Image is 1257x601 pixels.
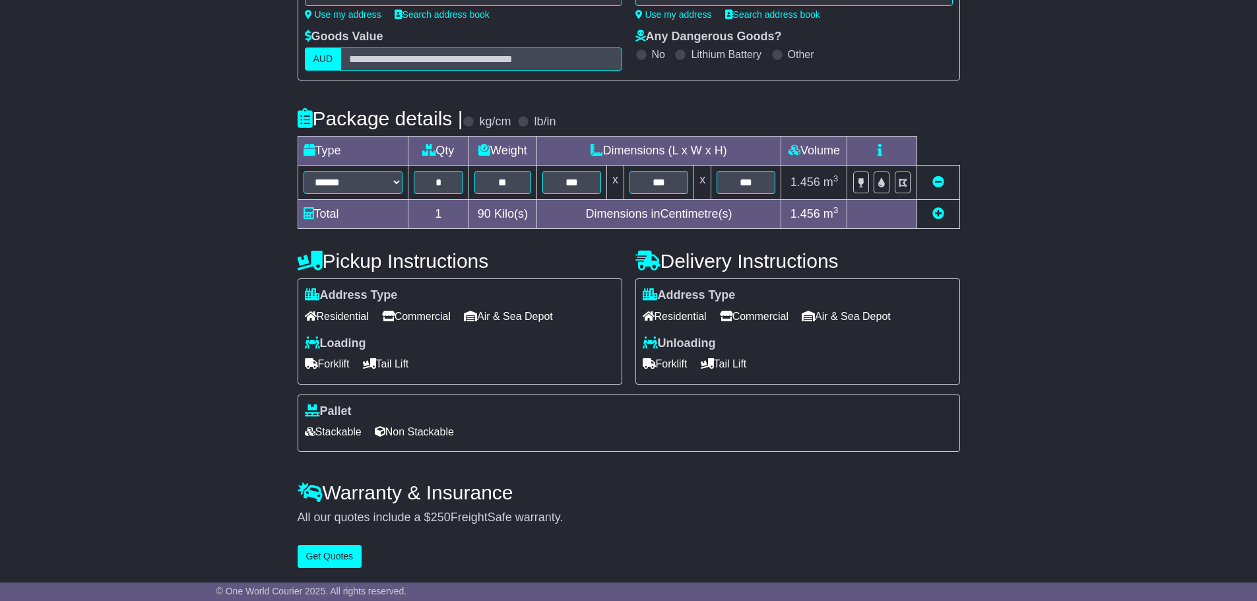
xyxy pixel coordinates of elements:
[464,306,553,327] span: Air & Sea Depot
[479,115,511,129] label: kg/cm
[720,306,789,327] span: Commercial
[305,288,398,303] label: Address Type
[298,137,408,166] td: Type
[382,306,451,327] span: Commercial
[635,9,712,20] a: Use my address
[691,48,761,61] label: Lithium Battery
[305,354,350,374] span: Forklift
[536,200,781,229] td: Dimensions in Centimetre(s)
[932,207,944,220] a: Add new item
[643,354,688,374] span: Forklift
[790,207,820,220] span: 1.456
[298,250,622,272] h4: Pickup Instructions
[635,250,960,272] h4: Delivery Instructions
[635,30,782,44] label: Any Dangerous Goods?
[305,306,369,327] span: Residential
[643,336,716,351] label: Unloading
[536,137,781,166] td: Dimensions (L x W x H)
[216,586,407,596] span: © One World Courier 2025. All rights reserved.
[298,108,463,129] h4: Package details |
[790,175,820,189] span: 1.456
[305,422,362,442] span: Stackable
[534,115,556,129] label: lb/in
[375,422,454,442] span: Non Stackable
[478,207,491,220] span: 90
[408,200,469,229] td: 1
[298,200,408,229] td: Total
[694,166,711,200] td: x
[788,48,814,61] label: Other
[823,175,839,189] span: m
[305,30,383,44] label: Goods Value
[833,174,839,183] sup: 3
[395,9,490,20] a: Search address book
[643,288,736,303] label: Address Type
[298,545,362,568] button: Get Quotes
[781,137,847,166] td: Volume
[652,48,665,61] label: No
[469,137,537,166] td: Weight
[725,9,820,20] a: Search address book
[305,47,342,71] label: AUD
[701,354,747,374] span: Tail Lift
[606,166,624,200] td: x
[643,306,707,327] span: Residential
[305,336,366,351] label: Loading
[305,404,352,419] label: Pallet
[932,175,944,189] a: Remove this item
[431,511,451,524] span: 250
[408,137,469,166] td: Qty
[823,207,839,220] span: m
[802,306,891,327] span: Air & Sea Depot
[298,482,960,503] h4: Warranty & Insurance
[298,511,960,525] div: All our quotes include a $ FreightSafe warranty.
[469,200,537,229] td: Kilo(s)
[363,354,409,374] span: Tail Lift
[833,205,839,215] sup: 3
[305,9,381,20] a: Use my address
